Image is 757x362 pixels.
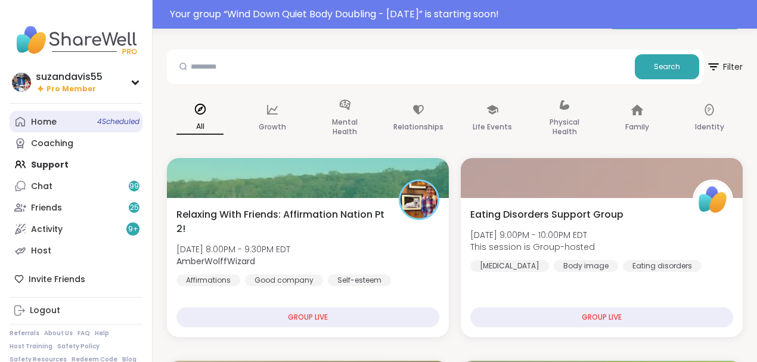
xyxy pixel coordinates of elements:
[470,260,549,272] div: [MEDICAL_DATA]
[176,255,255,267] b: AmberWolffWizard
[328,274,391,286] div: Self-esteem
[10,240,142,261] a: Host
[31,181,52,193] div: Chat
[95,329,109,338] a: Help
[245,274,323,286] div: Good company
[321,115,368,139] p: Mental Health
[470,241,595,253] span: This session is Group-hosted
[170,7,750,21] div: Your group “ Wind Down Quiet Body Doubling - [DATE] ” is starting soon!
[46,84,96,94] span: Pro Member
[10,175,142,197] a: Chat99
[10,132,142,154] a: Coaching
[31,224,63,236] div: Activity
[541,115,588,139] p: Physical Health
[401,181,438,218] img: AmberWolffWizard
[10,329,39,338] a: Referrals
[10,197,142,218] a: Friends25
[31,116,57,128] div: Home
[10,342,52,351] a: Host Training
[30,305,60,317] div: Logout
[10,218,142,240] a: Activity9+
[706,52,743,81] span: Filter
[473,120,512,134] p: Life Events
[77,329,90,338] a: FAQ
[470,208,623,222] span: Eating Disorders Support Group
[44,329,73,338] a: About Us
[130,203,139,213] span: 25
[57,342,100,351] a: Safety Policy
[176,307,439,327] div: GROUP LIVE
[706,49,743,84] button: Filter
[393,120,443,134] p: Relationships
[10,268,142,290] div: Invite Friends
[176,119,224,135] p: All
[625,120,649,134] p: Family
[259,120,286,134] p: Growth
[128,224,138,234] span: 9 +
[695,120,724,134] p: Identity
[31,138,73,150] div: Coaching
[176,274,240,286] div: Affirmations
[554,260,618,272] div: Body image
[10,300,142,321] a: Logout
[129,181,139,191] span: 99
[470,229,595,241] span: [DATE] 9:00PM - 10:00PM EDT
[31,245,51,257] div: Host
[31,202,62,214] div: Friends
[635,54,699,79] button: Search
[176,243,290,255] span: [DATE] 8:00PM - 9:30PM EDT
[470,307,733,327] div: GROUP LIVE
[10,19,142,61] img: ShareWell Nav Logo
[694,181,731,218] img: ShareWell
[36,70,103,83] div: suzandavis55
[654,61,680,72] span: Search
[97,117,139,126] span: 4 Scheduled
[623,260,702,272] div: Eating disorders
[12,73,31,92] img: suzandavis55
[176,208,386,236] span: Relaxing With Friends: Affirmation Nation Pt 2!
[10,111,142,132] a: Home4Scheduled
